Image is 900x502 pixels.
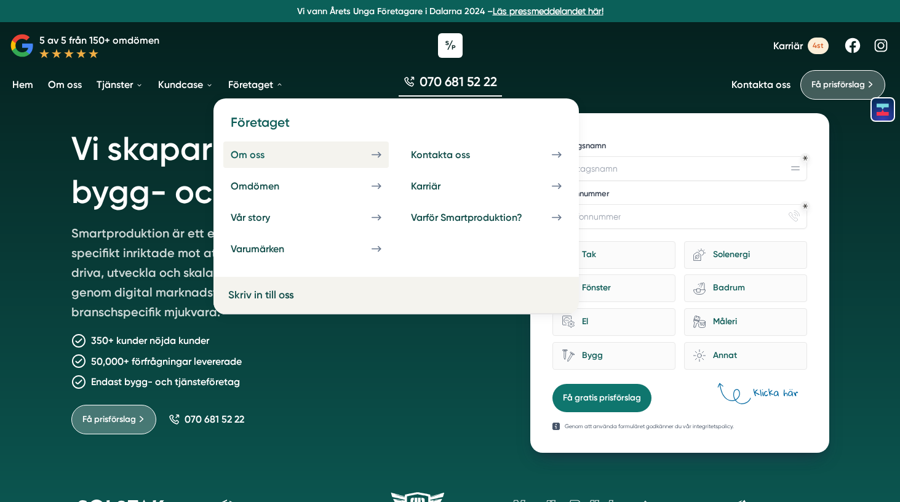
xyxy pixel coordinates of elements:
a: 070 681 52 22 [399,73,502,97]
div: Kontakta oss [411,149,500,161]
span: 4st [808,38,829,54]
div: Om oss [231,149,294,161]
span: 070 681 52 22 [185,413,244,425]
div: Obligatoriskt [803,204,808,209]
span: Få prisförslag [811,78,865,92]
a: Skriv in till oss [228,287,391,303]
input: Företagsnamn [552,156,806,181]
p: Smartproduktion är ett entreprenörsdrivet bolag som är specifikt inriktade mot att hjälpa bygg- o... [71,223,426,327]
p: 50,000+ förfrågningar levererade [91,354,242,369]
p: 5 av 5 från 150+ omdömen [39,33,159,48]
p: Endast bygg- och tjänsteföretag [91,374,240,389]
a: Hem [10,69,36,100]
a: Läs pressmeddelandet här! [493,6,603,16]
p: Vi vann Årets Unga Företagare i Dalarna 2024 – [5,5,895,17]
h1: Vi skapar tillväxt för bygg- och tjänsteföretag [71,113,501,223]
span: Karriär [773,40,803,52]
div: Karriär [411,180,470,192]
h4: Företaget [223,113,569,141]
div: Omdömen [231,180,309,192]
a: Företaget [226,69,286,100]
div: Vår story [231,212,300,223]
p: Genom att använda formuläret godkänner du vår integritetspolicy. [565,422,734,431]
a: Kontakta oss [404,141,569,168]
span: 070 681 52 22 [420,73,497,90]
a: 070 681 52 22 [169,413,244,425]
p: 350+ kunder nöjda kunder [91,333,209,348]
label: Telefonnummer [552,188,806,202]
a: Tjänster [94,69,146,100]
a: Kundcase [156,69,216,100]
label: Företagsnamn [552,140,806,154]
a: Karriär 4st [773,38,829,54]
a: Omdömen [223,173,389,199]
a: Karriär [404,173,569,199]
span: Få prisförslag [82,413,136,426]
input: Telefonnummer [552,204,806,229]
a: Få prisförslag [71,405,156,434]
a: Kontakta oss [731,79,790,90]
button: Få gratis prisförslag [552,384,651,412]
div: Obligatoriskt [803,156,808,161]
a: Få prisförslag [800,70,885,100]
div: Varför Smartproduktion? [411,212,552,223]
a: Om oss [46,69,84,100]
a: Varför Smartproduktion? [404,204,569,231]
div: Varumärken [231,243,314,255]
a: Vår story [223,204,389,231]
a: Varumärken [223,236,389,262]
a: Om oss [223,141,389,168]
